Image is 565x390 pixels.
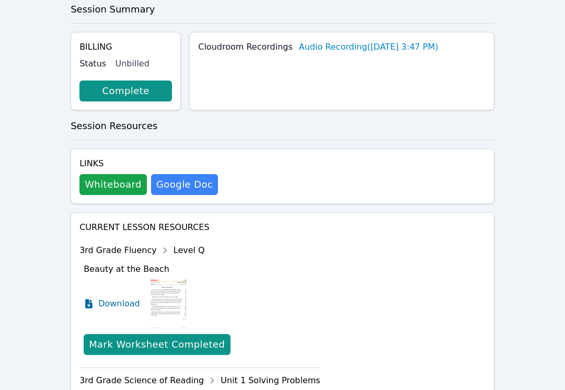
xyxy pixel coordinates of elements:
span: Beauty at the Beach [84,264,169,274]
div: Mark Worksheet Completed [89,337,225,352]
a: Complete [79,81,172,101]
button: Mark Worksheet Completed [84,334,230,355]
a: Audio Recording([DATE] 3:47 PM) [299,41,439,53]
h3: Session Resources [71,119,494,133]
h4: Billing [79,41,172,53]
button: Whiteboard [79,174,147,195]
h4: Links [79,157,218,170]
img: Beauty at the Beach [148,278,189,330]
h3: Session Summary [71,2,494,17]
label: Status [79,58,109,70]
div: 3rd Grade Fluency Level Q [79,242,320,259]
a: Download [84,278,140,330]
div: Unbilled [115,58,172,70]
label: Cloudroom Recordings [198,41,293,53]
span: Download [98,297,140,310]
a: Google Doc [151,174,218,195]
h4: Current Lesson Resources [79,221,486,234]
div: 3rd Grade Science of Reading Unit 1 Solving Problems [79,372,320,389]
